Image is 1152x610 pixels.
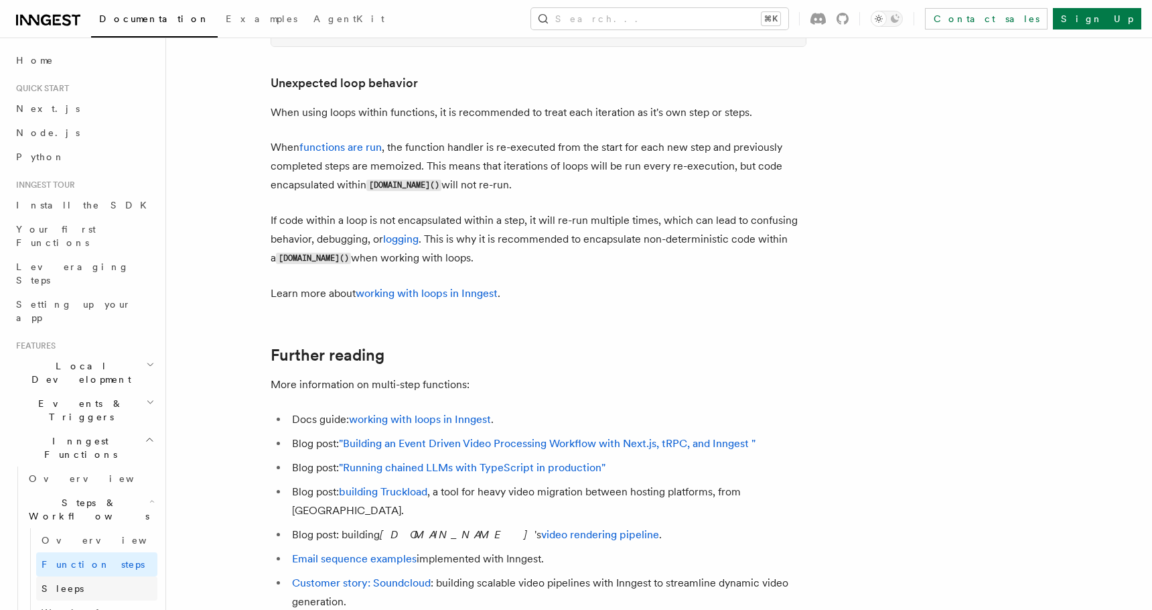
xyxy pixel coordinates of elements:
[276,253,351,264] code: [DOMAIN_NAME]()
[339,485,427,498] a: building Truckload
[11,255,157,292] a: Leveraging Steps
[1053,8,1141,29] a: Sign Up
[305,4,392,36] a: AgentKit
[925,8,1048,29] a: Contact sales
[541,528,659,541] a: video rendering pipeline
[29,473,167,484] span: Overview
[36,576,157,601] a: Sleeps
[11,359,146,386] span: Local Development
[42,583,84,594] span: Sleeps
[288,526,806,544] li: Blog post: building 's .
[36,528,157,552] a: Overview
[288,434,806,453] li: Blog post:
[11,48,157,72] a: Home
[11,434,145,461] span: Inngest Functions
[271,284,806,303] p: Learn more about .
[366,180,441,191] code: [DOMAIN_NAME]()
[11,145,157,169] a: Python
[380,528,534,541] em: [DOMAIN_NAME]
[16,54,54,67] span: Home
[292,552,417,565] a: Email sequence examples
[16,200,155,210] span: Install the SDK
[16,103,80,114] span: Next.js
[288,410,806,429] li: Docs guide: .
[42,535,179,546] span: Overview
[16,151,65,162] span: Python
[339,437,755,450] a: "Building an Event Driven Video Processing Workflow with Next.js, tRPC, and Inngest "
[11,391,157,429] button: Events & Triggers
[218,4,305,36] a: Examples
[271,103,806,122] p: When using loops within functions, it is recommended to treat each iteration as it's own step or ...
[11,341,56,351] span: Features
[288,483,806,520] li: Blog post: , a tool for heavy video migration between hosting platforms, from [GEOGRAPHIC_DATA].
[11,292,157,330] a: Setting up your app
[91,4,218,38] a: Documentation
[226,13,297,24] span: Examples
[11,180,75,190] span: Inngest tour
[16,224,96,248] span: Your first Functions
[271,211,806,268] p: If code within a loop is not encapsulated within a step, it will re-run multiple times, which can...
[11,83,69,94] span: Quick start
[299,141,382,154] a: functions are run
[383,233,419,245] a: logging
[292,576,431,589] a: Customer story: Soundcloud
[871,11,903,27] button: Toggle dark mode
[23,467,157,491] a: Overview
[271,74,418,93] a: Unexpected loop behavior
[11,97,157,121] a: Next.js
[11,193,157,217] a: Install the SDK
[313,13,384,24] span: AgentKit
[271,346,384,365] a: Further reading
[271,375,806,394] p: More information on multi-step functions:
[339,461,605,474] a: "Running chained LLMs with TypeScript in production"
[271,138,806,195] p: When , the function handler is re-executed from the start for each new step and previously comple...
[11,429,157,467] button: Inngest Functions
[23,496,149,523] span: Steps & Workflows
[11,121,157,145] a: Node.js
[16,261,129,286] span: Leveraging Steps
[762,12,780,25] kbd: ⌘K
[356,287,498,300] a: working with loops in Inngest
[11,354,157,391] button: Local Development
[42,559,145,570] span: Function steps
[531,8,788,29] button: Search...⌘K
[16,299,131,323] span: Setting up your app
[349,413,491,426] a: working with loops in Inngest
[23,491,157,528] button: Steps & Workflows
[16,127,80,138] span: Node.js
[11,397,146,424] span: Events & Triggers
[288,459,806,477] li: Blog post:
[288,550,806,568] li: implemented with Inngest.
[36,552,157,576] a: Function steps
[99,13,210,24] span: Documentation
[11,217,157,255] a: Your first Functions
